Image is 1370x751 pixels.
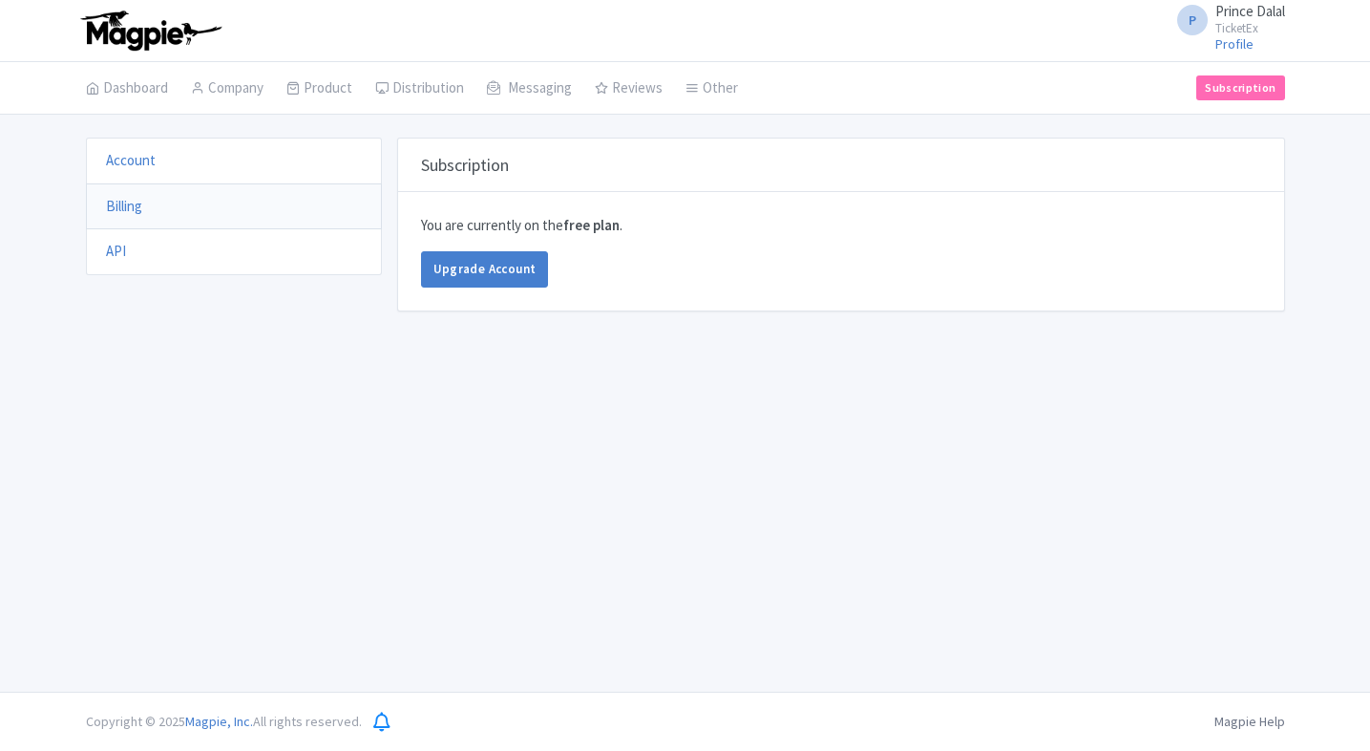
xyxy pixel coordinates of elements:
[76,10,224,52] img: logo-ab69f6fb50320c5b225c76a69d11143b.png
[86,62,168,116] a: Dashboard
[106,242,126,260] a: API
[1215,35,1254,53] a: Profile
[595,62,663,116] a: Reviews
[1196,75,1284,100] a: Subscription
[106,151,156,169] a: Account
[1177,5,1208,35] span: P
[1215,2,1285,20] span: Prince Dalal
[106,197,142,215] a: Billing
[191,62,263,116] a: Company
[487,62,572,116] a: Messaging
[563,216,620,234] strong: free plan
[1215,22,1285,34] small: TicketEx
[74,712,373,732] div: Copyright © 2025 All rights reserved.
[375,62,464,116] a: Distribution
[1166,4,1285,34] a: P Prince Dalal TicketEx
[286,62,352,116] a: Product
[1214,713,1285,730] a: Magpie Help
[421,155,509,176] h3: Subscription
[185,713,253,730] span: Magpie, Inc.
[421,215,1261,237] p: You are currently on the .
[685,62,738,116] a: Other
[421,251,549,288] a: Upgrade Account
